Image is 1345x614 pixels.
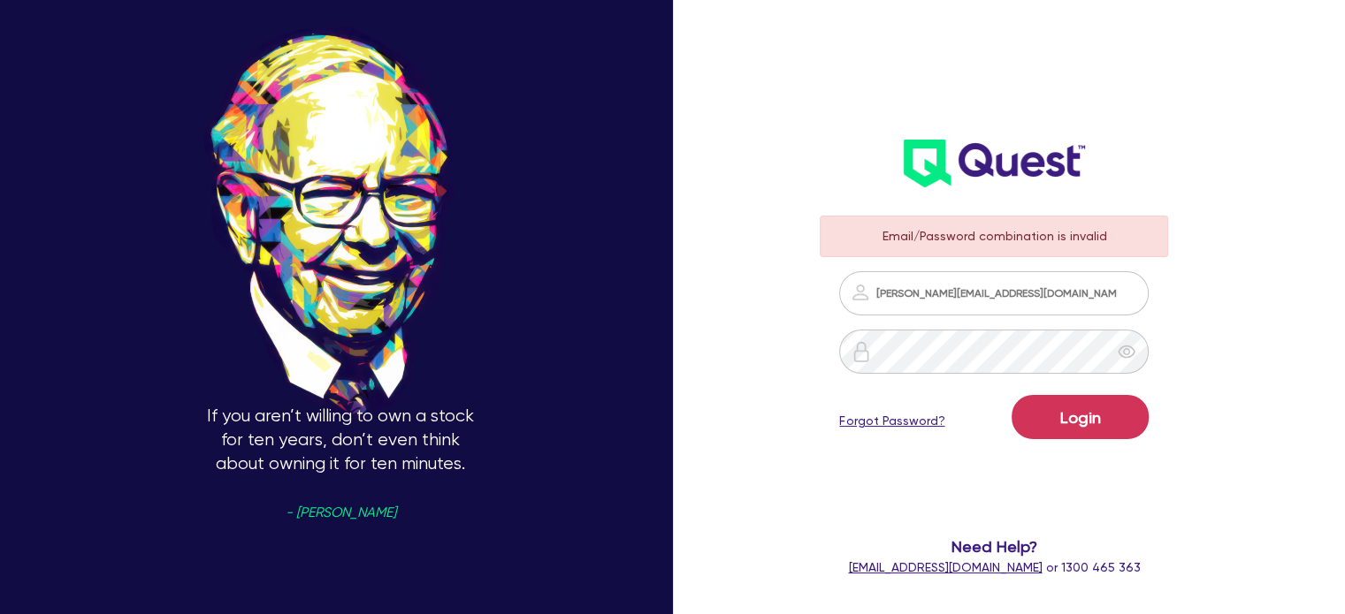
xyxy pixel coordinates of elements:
input: Email address [839,271,1149,315]
img: wH2k97JdezQIQAAAABJRU5ErkJggg== [904,140,1085,187]
span: eye [1118,343,1135,360]
span: - [PERSON_NAME] [286,506,396,519]
span: or 1300 465 363 [848,560,1140,574]
span: Email/Password combination is invalid [882,229,1106,243]
button: Login [1012,395,1149,439]
img: icon-password [850,282,871,303]
span: Need Help? [820,534,1168,558]
a: [EMAIL_ADDRESS][DOMAIN_NAME] [848,560,1042,574]
a: Forgot Password? [839,412,944,430]
img: icon-password [851,341,872,362]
